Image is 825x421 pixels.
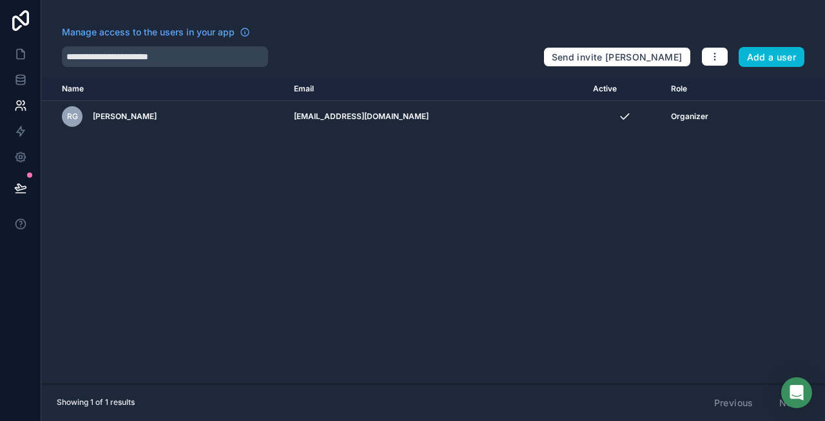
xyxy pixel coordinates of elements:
button: Add a user [739,47,805,68]
th: Active [585,77,663,101]
div: Open Intercom Messenger [781,377,812,408]
th: Name [41,77,286,101]
a: Manage access to the users in your app [62,26,250,39]
div: scrollable content [41,77,825,384]
span: RG [67,111,78,122]
span: [PERSON_NAME] [93,111,157,122]
td: [EMAIL_ADDRESS][DOMAIN_NAME] [286,101,585,133]
span: Manage access to the users in your app [62,26,235,39]
span: Showing 1 of 1 results [57,397,135,407]
button: Send invite [PERSON_NAME] [543,47,691,68]
span: Organizer [671,111,708,122]
th: Email [286,77,585,101]
th: Role [663,77,768,101]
